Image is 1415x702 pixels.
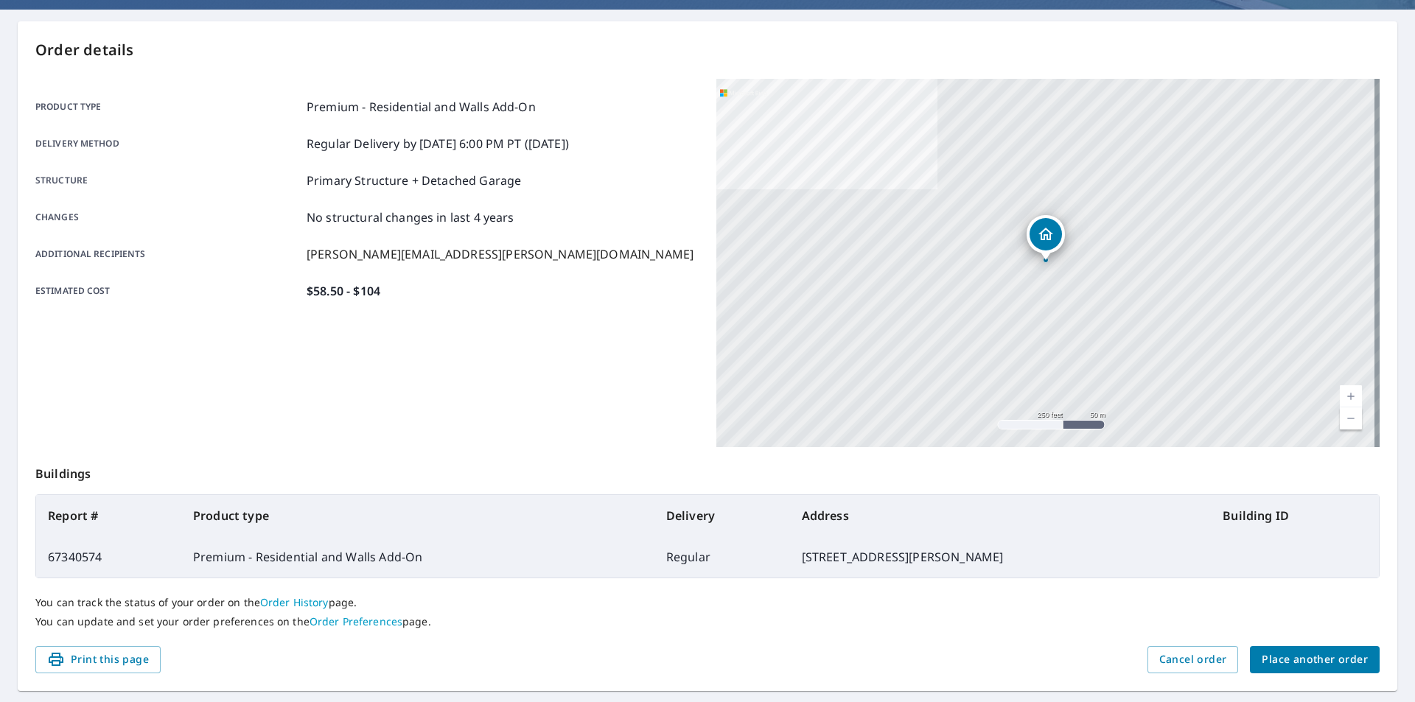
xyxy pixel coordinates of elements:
p: Structure [35,172,301,189]
a: Current Level 17, Zoom Out [1340,407,1362,429]
p: Additional recipients [35,245,301,263]
button: Cancel order [1147,646,1239,673]
p: Product type [35,98,301,116]
span: Place another order [1262,650,1368,669]
p: Delivery method [35,135,301,152]
td: Regular [654,536,790,578]
th: Building ID [1211,495,1379,536]
p: Primary Structure + Detached Garage [307,172,521,189]
th: Product type [181,495,654,536]
p: Order details [35,39,1380,61]
p: Buildings [35,447,1380,494]
p: Estimated cost [35,282,301,300]
td: [STREET_ADDRESS][PERSON_NAME] [790,536,1212,578]
p: $58.50 - $104 [307,282,380,300]
button: Place another order [1250,646,1380,673]
th: Report # [36,495,181,536]
p: No structural changes in last 4 years [307,208,514,226]
th: Delivery [654,495,790,536]
td: Premium - Residential and Walls Add-On [181,536,654,578]
span: Cancel order [1159,650,1227,669]
th: Address [790,495,1212,536]
p: Premium - Residential and Walls Add-On [307,98,536,116]
a: Order History [260,595,329,609]
p: Changes [35,208,301,226]
button: Print this page [35,646,161,673]
span: Print this page [47,650,149,669]
a: Order Preferences [310,614,402,628]
a: Current Level 17, Zoom In [1340,385,1362,407]
p: You can update and set your order preferences on the page. [35,615,1380,628]
div: Dropped pin, building 1, Residential property, 12657 Lashbrook Ln W Brighton, MI 48114 [1027,215,1065,261]
p: You can track the status of your order on the page. [35,596,1380,609]
td: 67340574 [36,536,181,578]
p: [PERSON_NAME][EMAIL_ADDRESS][PERSON_NAME][DOMAIN_NAME] [307,245,693,263]
p: Regular Delivery by [DATE] 6:00 PM PT ([DATE]) [307,135,569,152]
